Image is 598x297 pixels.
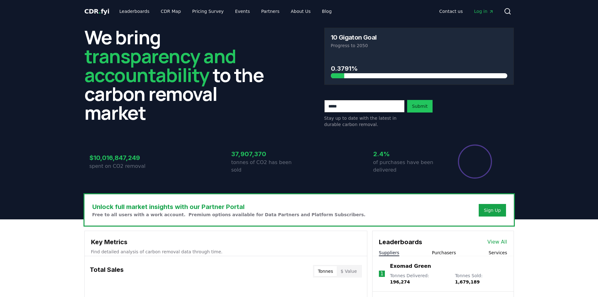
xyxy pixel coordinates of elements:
h3: 10 Gigaton Goal [331,34,377,41]
a: Blog [317,6,337,17]
nav: Main [114,6,337,17]
h3: 2.4% [373,149,441,159]
button: Sign Up [479,204,506,217]
p: spent on CO2 removal [89,162,157,170]
h3: 37,907,370 [231,149,299,159]
a: Leaderboards [114,6,154,17]
a: Events [230,6,255,17]
h3: Leaderboards [379,237,422,247]
a: Exomad Green [390,262,431,270]
p: Progress to 2050 [331,42,507,49]
button: Suppliers [379,250,399,256]
button: $ Value [337,266,361,276]
a: About Us [286,6,315,17]
p: Tonnes Delivered : [390,272,449,285]
p: tonnes of CO2 has been sold [231,159,299,174]
span: Log in [474,8,493,14]
a: Contact us [434,6,468,17]
a: Log in [469,6,498,17]
span: 1,679,189 [455,279,480,284]
h3: $10,016,847,249 [89,153,157,162]
h3: Total Sales [90,265,124,278]
p: 1 [380,270,383,278]
button: Tonnes [314,266,337,276]
p: of purchases have been delivered [373,159,441,174]
span: 196,274 [390,279,410,284]
a: Partners [256,6,284,17]
h3: 0.3791% [331,64,507,73]
a: CDR.fyi [84,7,110,16]
p: Stay up to date with the latest in durable carbon removal. [324,115,405,128]
a: CDR Map [156,6,186,17]
a: View All [488,238,507,246]
p: Find detailed analysis of carbon removal data through time. [91,249,361,255]
p: Free to all users with a work account. Premium options available for Data Partners and Platform S... [92,212,366,218]
span: transparency and accountability [84,43,236,88]
h2: We bring to the carbon removal market [84,28,274,122]
h3: Key Metrics [91,237,361,247]
button: Submit [407,100,433,113]
button: Purchasers [432,250,456,256]
span: . [99,8,101,15]
span: CDR fyi [84,8,110,15]
nav: Main [434,6,498,17]
a: Sign Up [484,207,501,213]
p: Tonnes Sold : [455,272,507,285]
a: Pricing Survey [187,6,229,17]
h3: Unlock full market insights with our Partner Portal [92,202,366,212]
button: Services [488,250,507,256]
div: Percentage of sales delivered [457,144,493,179]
